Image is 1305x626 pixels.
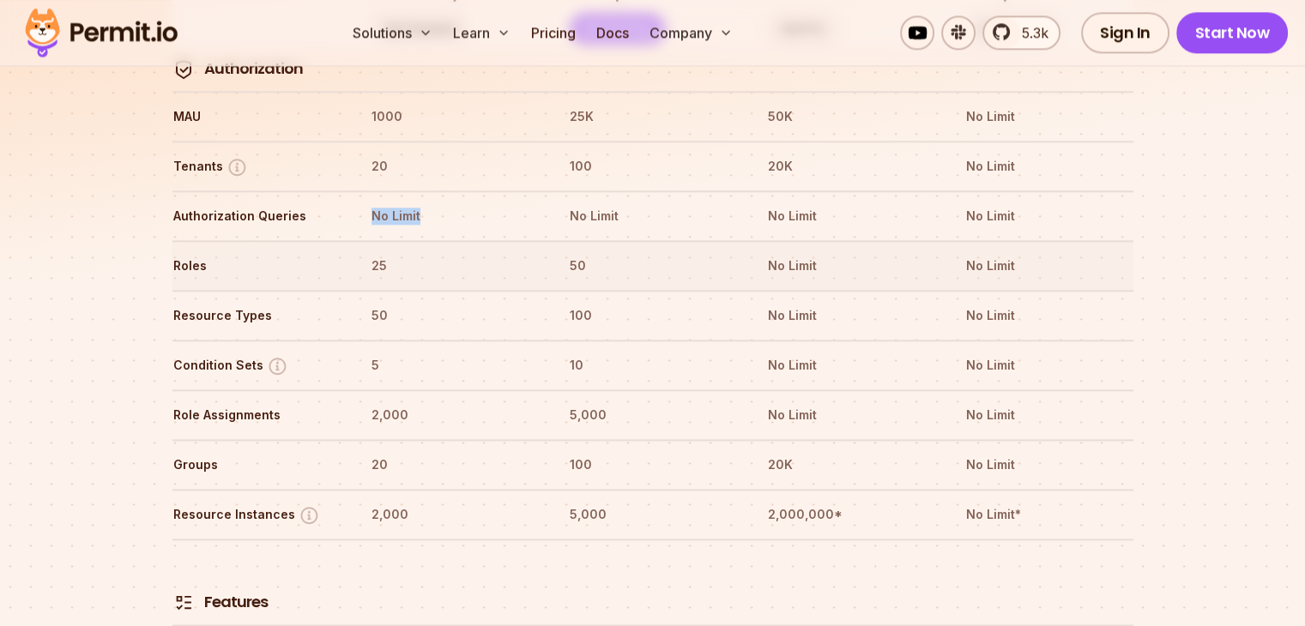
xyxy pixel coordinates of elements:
th: 25K [569,103,736,130]
a: Start Now [1176,12,1289,53]
th: No Limit [965,202,1133,230]
th: 2,000,000* [767,501,934,528]
a: Docs [589,15,636,50]
th: Roles [172,252,340,280]
th: 50 [371,302,538,329]
th: No Limit [965,252,1133,280]
th: 20K [767,153,934,180]
th: No Limit [767,252,934,280]
th: No Limit [767,202,934,230]
th: 1000 [371,103,538,130]
th: 5,000 [569,401,736,429]
th: 10 [569,352,736,379]
button: Tenants [173,156,248,178]
th: 25 [371,252,538,280]
a: Sign In [1081,12,1169,53]
th: No Limit [371,202,538,230]
span: 5.3k [1012,22,1048,43]
h4: Features [204,592,268,613]
th: No Limit* [965,501,1133,528]
th: 100 [569,302,736,329]
img: Features [173,592,194,612]
th: 2,000 [371,501,538,528]
th: 5,000 [569,501,736,528]
th: No Limit [965,352,1133,379]
img: Permit logo [17,3,185,62]
th: 20K [767,451,934,479]
th: No Limit [767,352,934,379]
th: No Limit [965,401,1133,429]
th: Authorization Queries [172,202,340,230]
th: Resource Types [172,302,340,329]
button: Resource Instances [173,504,320,526]
th: 2,000 [371,401,538,429]
th: 20 [371,153,538,180]
th: 100 [569,153,736,180]
img: Authorization [173,59,194,80]
th: No Limit [767,302,934,329]
a: Pricing [524,15,583,50]
th: No Limit [965,153,1133,180]
button: Solutions [346,15,439,50]
button: Learn [446,15,517,50]
th: No Limit [767,401,934,429]
button: Company [643,15,740,50]
h4: Authorization [204,58,303,80]
th: Groups [172,451,340,479]
th: 5 [371,352,538,379]
th: 50K [767,103,934,130]
button: Condition Sets [173,355,288,376]
th: MAU [172,103,340,130]
th: 100 [569,451,736,479]
th: 20 [371,451,538,479]
th: No Limit [965,302,1133,329]
th: No Limit [965,451,1133,479]
th: No Limit [569,202,736,230]
th: No Limit [965,103,1133,130]
th: Role Assignments [172,401,340,429]
a: 5.3k [982,15,1060,50]
th: 50 [569,252,736,280]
